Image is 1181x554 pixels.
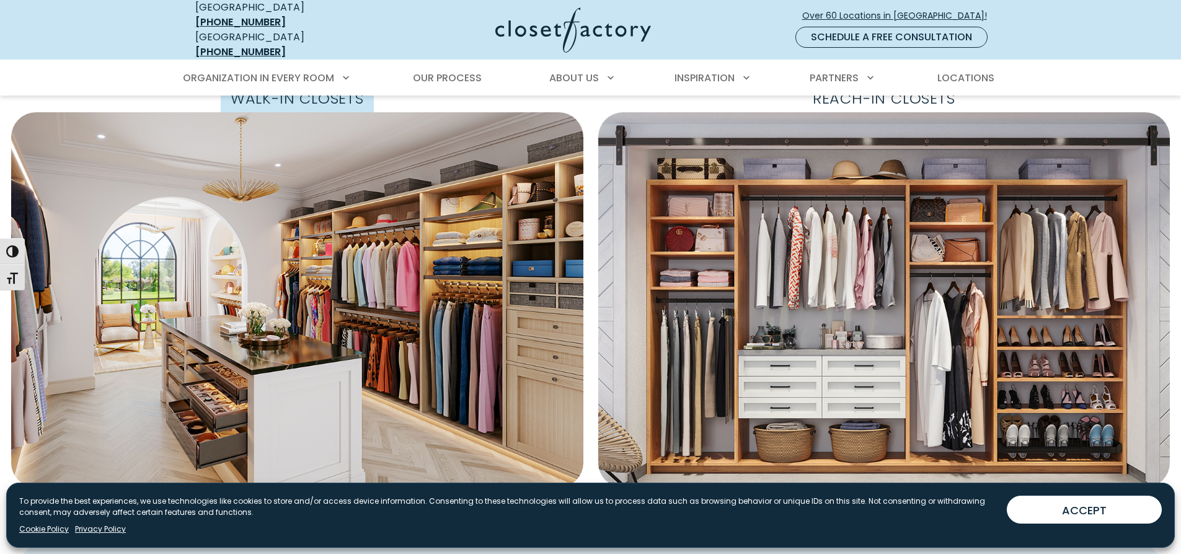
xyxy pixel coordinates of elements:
[803,85,965,112] span: Reach-In Closets
[174,61,1007,96] nav: Primary Menu
[11,112,583,488] img: Walk-in closet with island
[1007,496,1162,524] button: ACCEPT
[75,524,126,535] a: Privacy Policy
[810,71,859,85] span: Partners
[802,9,997,22] span: Over 60 Locations in [GEOGRAPHIC_DATA]!
[598,85,1170,488] a: Reach-In Closets Reach-in closet
[598,112,1170,488] img: Reach-in closet
[795,27,988,48] a: Schedule a Free Consultation
[495,7,651,53] img: Closet Factory Logo
[195,30,375,60] div: [GEOGRAPHIC_DATA]
[19,524,69,535] a: Cookie Policy
[802,5,997,27] a: Over 60 Locations in [GEOGRAPHIC_DATA]!
[195,15,286,29] a: [PHONE_NUMBER]
[549,71,599,85] span: About Us
[195,45,286,59] a: [PHONE_NUMBER]
[413,71,482,85] span: Our Process
[11,85,583,488] a: Walk-In Closets Walk-in closet with island
[937,71,994,85] span: Locations
[19,496,997,518] p: To provide the best experiences, we use technologies like cookies to store and/or access device i...
[183,71,334,85] span: Organization in Every Room
[221,85,374,112] span: Walk-In Closets
[675,71,735,85] span: Inspiration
